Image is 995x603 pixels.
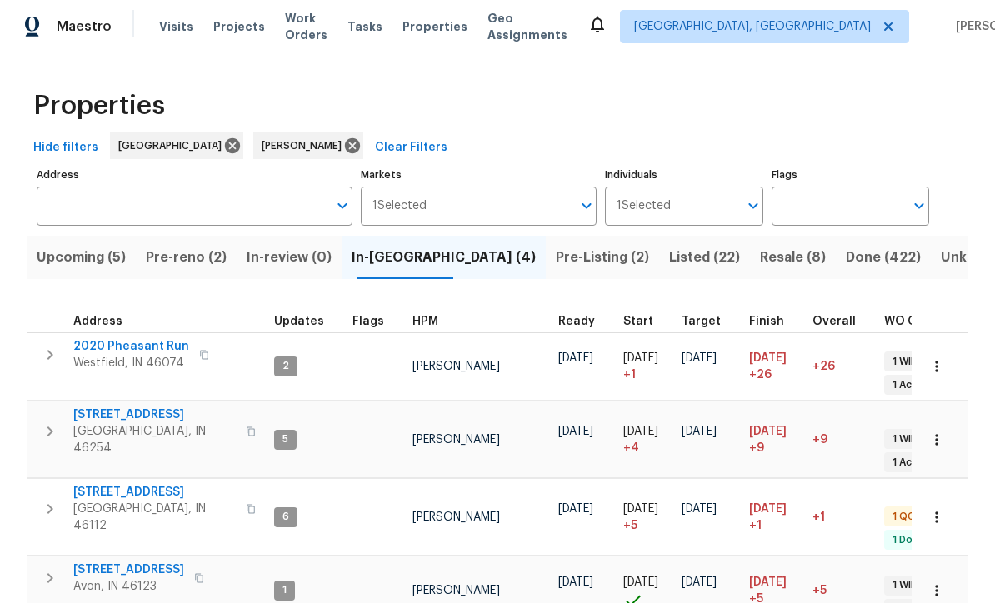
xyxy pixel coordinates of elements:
span: Done (422) [846,246,921,269]
span: 2 [276,359,296,373]
span: 2020 Pheasant Run [73,338,189,355]
span: Hide filters [33,137,98,158]
span: [DATE] [749,503,787,515]
label: Individuals [605,170,762,180]
span: Resale (8) [760,246,826,269]
span: [DATE] [558,426,593,437]
span: Overall [812,316,856,327]
td: Scheduled to finish 1 day(s) late [742,479,806,556]
span: [GEOGRAPHIC_DATA] [118,137,228,154]
span: Geo Assignments [487,10,567,43]
span: [DATE] [682,426,717,437]
span: Westfield, IN 46074 [73,355,189,371]
span: + 5 [623,517,637,534]
span: Updates [274,316,324,327]
span: [GEOGRAPHIC_DATA], IN 46112 [73,501,236,534]
button: Open [331,194,354,217]
span: Properties [33,97,165,114]
button: Hide filters [27,132,105,163]
span: [GEOGRAPHIC_DATA], IN 46254 [73,423,236,456]
div: Actual renovation start date [623,316,668,327]
span: [DATE] [623,503,658,515]
button: Open [742,194,765,217]
label: Flags [772,170,929,180]
span: 1 Selected [617,199,671,213]
span: Maestro [57,18,112,35]
span: [DATE] [558,352,593,364]
span: 5 [276,432,295,446]
button: Clear Filters [368,132,454,163]
span: +9 [812,434,827,446]
span: [PERSON_NAME] [412,361,500,372]
button: Open [907,194,931,217]
span: [DATE] [623,576,658,588]
span: Finish [749,316,784,327]
span: [DATE] [558,503,593,515]
span: In-review (0) [247,246,332,269]
span: [PERSON_NAME] [412,585,500,596]
span: [STREET_ADDRESS] [73,406,236,423]
span: Listed (22) [669,246,740,269]
td: Project started 1 days late [617,332,675,401]
td: Scheduled to finish 26 day(s) late [742,332,806,401]
div: [PERSON_NAME] [253,132,363,159]
button: Open [575,194,598,217]
span: [DATE] [749,352,787,364]
span: [DATE] [623,352,658,364]
span: [PERSON_NAME] [262,137,348,154]
span: 1 Done [886,533,932,547]
span: [DATE] [749,426,787,437]
span: +1 [812,511,825,523]
span: Avon, IN 46123 [73,578,184,595]
span: [DATE] [623,426,658,437]
span: 1 WIP [886,578,923,592]
div: Target renovation project end date [682,316,736,327]
span: 1 Accepted [886,456,956,470]
span: [GEOGRAPHIC_DATA], [GEOGRAPHIC_DATA] [634,18,871,35]
td: 1 day(s) past target finish date [806,479,877,556]
span: In-[GEOGRAPHIC_DATA] (4) [352,246,536,269]
span: 1 Selected [372,199,427,213]
td: Scheduled to finish 9 day(s) late [742,401,806,478]
span: + 4 [623,440,639,456]
span: 1 WIP [886,432,923,446]
label: Markets [361,170,597,180]
span: Flags [352,316,384,327]
span: +9 [749,440,764,456]
td: Project started 4 days late [617,401,675,478]
span: Pre-Listing (2) [556,246,649,269]
span: +26 [812,361,835,372]
span: HPM [412,316,438,327]
td: Project started 5 days late [617,479,675,556]
span: [DATE] [682,352,717,364]
div: Projected renovation finish date [749,316,799,327]
span: +26 [749,366,772,383]
span: [DATE] [749,576,787,588]
div: [GEOGRAPHIC_DATA] [110,132,243,159]
span: [DATE] [682,503,717,515]
span: Address [73,316,122,327]
span: Start [623,316,653,327]
span: + 1 [623,366,636,383]
span: [DATE] [558,576,593,588]
span: +1 [749,517,762,534]
td: 9 day(s) past target finish date [806,401,877,478]
span: +5 [812,585,827,596]
span: 1 Accepted [886,378,956,392]
span: [STREET_ADDRESS] [73,561,184,578]
div: Days past target finish date [812,316,871,327]
span: Visits [159,18,193,35]
span: 1 [276,583,293,597]
span: Target [682,316,721,327]
span: [DATE] [682,576,717,588]
span: Tasks [347,21,382,32]
span: [STREET_ADDRESS] [73,484,236,501]
span: WO Completion [884,316,976,327]
span: [PERSON_NAME] [412,511,500,523]
span: Clear Filters [375,137,447,158]
span: 1 QC [886,510,922,524]
label: Address [37,170,352,180]
td: 26 day(s) past target finish date [806,332,877,401]
span: Ready [558,316,595,327]
span: Pre-reno (2) [146,246,227,269]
